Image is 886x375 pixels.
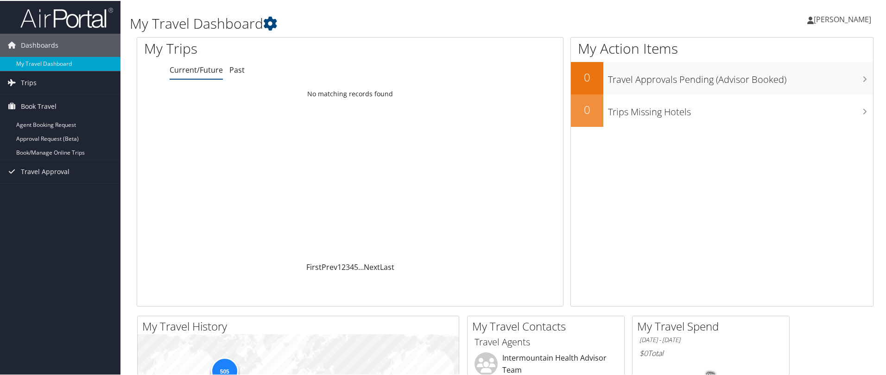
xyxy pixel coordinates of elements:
a: 2 [342,261,346,271]
a: 0Travel Approvals Pending (Advisor Booked) [571,61,873,94]
a: Past [229,64,245,74]
span: Book Travel [21,94,57,117]
h6: Total [639,347,782,357]
span: Travel Approval [21,159,70,182]
a: Next [364,261,380,271]
h2: 0 [571,101,603,117]
a: 0Trips Missing Hotels [571,94,873,126]
h3: Travel Agents [475,335,617,348]
h2: My Travel Spend [637,318,789,333]
span: Dashboards [21,33,58,56]
span: Trips [21,70,37,94]
a: First [306,261,322,271]
img: airportal-logo.png [20,6,113,28]
a: 3 [346,261,350,271]
h2: My Travel History [142,318,459,333]
td: No matching records found [137,85,563,101]
h1: My Trips [144,38,379,57]
h3: Trips Missing Hotels [608,100,873,118]
h2: My Travel Contacts [472,318,624,333]
a: Last [380,261,394,271]
h3: Travel Approvals Pending (Advisor Booked) [608,68,873,85]
a: Prev [322,261,337,271]
a: 1 [337,261,342,271]
span: $0 [639,347,648,357]
a: 4 [350,261,354,271]
h2: 0 [571,69,603,84]
span: … [358,261,364,271]
a: [PERSON_NAME] [807,5,880,32]
a: 5 [354,261,358,271]
span: [PERSON_NAME] [814,13,871,24]
h6: [DATE] - [DATE] [639,335,782,344]
h1: My Travel Dashboard [130,13,630,32]
h1: My Action Items [571,38,873,57]
a: Current/Future [170,64,223,74]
